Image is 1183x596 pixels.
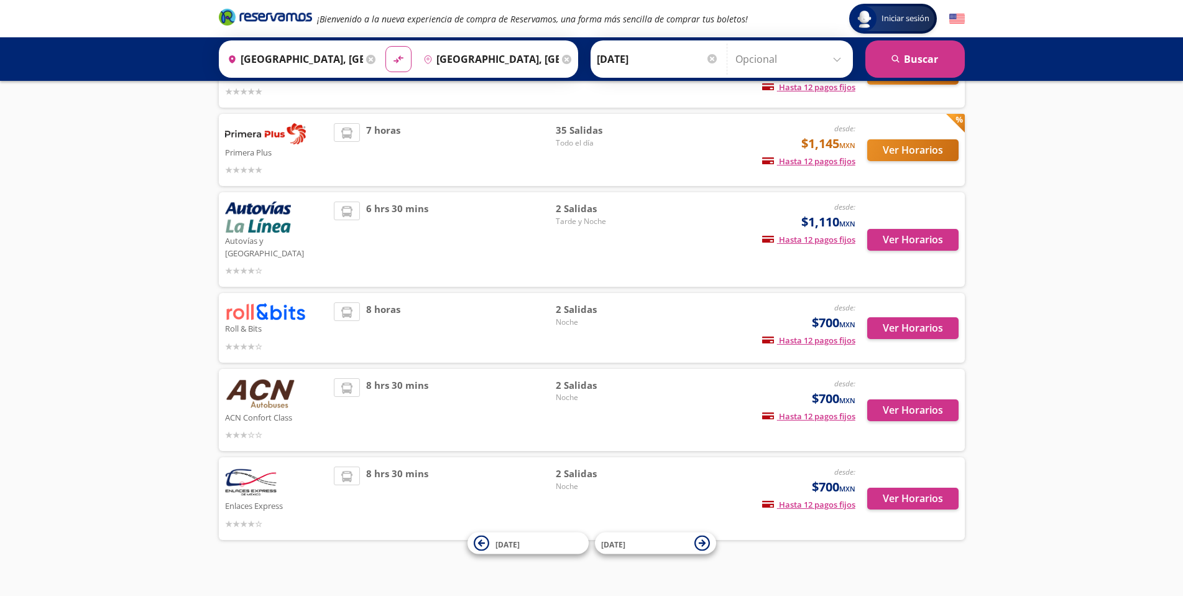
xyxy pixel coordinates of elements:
em: desde: [834,202,855,212]
span: Hasta 12 pagos fijos [762,335,855,346]
input: Buscar Destino [418,44,559,75]
span: Hasta 12 pagos fijos [762,156,855,167]
em: ¡Bienvenido a la nueva experiencia de compra de Reservamos, una forma más sencilla de comprar tus... [317,13,748,25]
span: $700 [812,314,855,332]
button: English [949,11,965,27]
input: Opcional [735,44,847,75]
span: Noche [556,481,643,492]
span: Hasta 12 pagos fijos [762,81,855,93]
button: Ver Horarios [867,488,959,510]
span: 8 hrs 30 mins [366,467,428,531]
span: 2 Salidas [556,467,643,481]
span: Todo el día [556,137,643,149]
span: $1,145 [801,134,855,153]
span: Hasta 12 pagos fijos [762,499,855,510]
span: [DATE] [601,539,625,549]
span: Tarde y Noche [556,216,643,227]
span: 2 Salidas [556,302,643,317]
p: Autovías y [GEOGRAPHIC_DATA] [225,233,328,259]
img: Enlaces Express [225,467,277,498]
span: $700 [812,389,855,408]
span: [DATE] [495,539,520,549]
em: desde: [834,302,855,313]
span: 2 Salidas [556,202,643,216]
button: [DATE] [595,533,716,554]
button: Ver Horarios [867,399,959,421]
span: $700 [812,478,855,496]
button: Ver Horarios [867,229,959,251]
p: ACN Confort Class [225,409,328,424]
span: $1,110 [801,213,855,231]
p: Enlaces Express [225,498,328,513]
span: 2 Salidas [556,378,643,393]
em: desde: [834,467,855,477]
em: desde: [834,123,855,134]
i: Brand Logo [219,7,312,26]
img: ACN Confort Class [225,378,296,409]
span: Hasta 12 pagos fijos [762,234,855,245]
span: 8 horas [366,302,400,353]
span: Hasta 12 pagos fijos [762,411,855,422]
em: desde: [834,378,855,389]
input: Buscar Origen [223,44,363,75]
button: Ver Horarios [867,317,959,339]
input: Elegir Fecha [597,44,719,75]
span: Noche [556,392,643,403]
button: [DATE] [467,533,589,554]
img: Autovías y La Línea [225,202,291,233]
span: 7 horas [366,123,400,177]
small: MXN [839,141,855,150]
small: MXN [839,484,855,493]
span: Iniciar sesión [877,12,934,25]
button: Buscar [865,40,965,78]
p: Primera Plus [225,144,328,159]
small: MXN [839,320,855,329]
small: MXN [839,396,855,405]
img: Roll & Bits [225,302,306,320]
small: MXN [839,219,855,228]
span: 8 hrs 30 mins [366,378,428,442]
span: 6 hrs 30 mins [366,202,428,277]
button: Ver Horarios [867,139,959,161]
img: Primera Plus [225,123,306,144]
p: Roll & Bits [225,320,328,335]
span: Noche [556,317,643,328]
a: Brand Logo [219,7,312,30]
span: 35 Salidas [556,123,643,137]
